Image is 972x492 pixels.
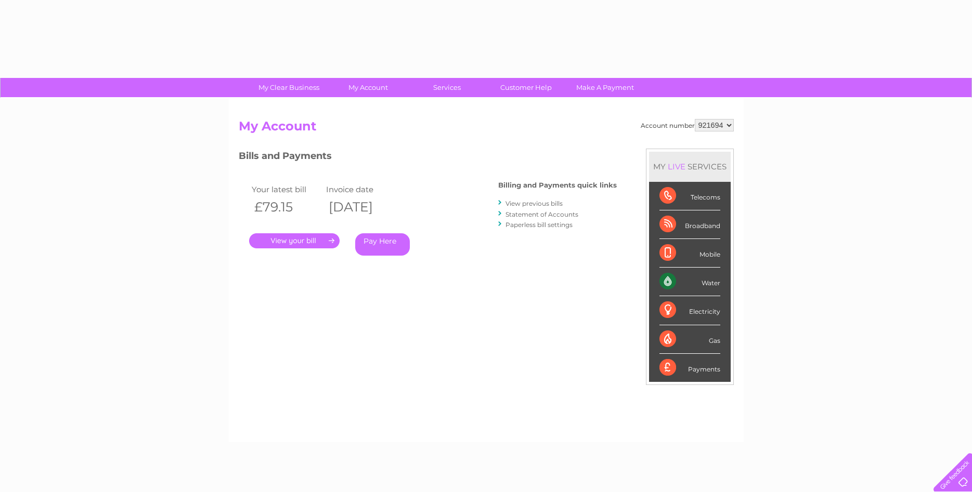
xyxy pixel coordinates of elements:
[659,182,720,210] div: Telecoms
[323,196,398,218] th: [DATE]
[659,210,720,239] div: Broadband
[659,354,720,382] div: Payments
[659,296,720,325] div: Electricity
[249,233,340,248] a: .
[355,233,410,256] a: Pay Here
[506,200,563,207] a: View previous bills
[239,119,734,139] h2: My Account
[246,78,332,97] a: My Clear Business
[641,119,734,131] div: Account number
[249,182,324,196] td: Your latest bill
[498,181,617,189] h4: Billing and Payments quick links
[249,196,324,218] th: £79.15
[659,325,720,354] div: Gas
[659,268,720,296] div: Water
[325,78,411,97] a: My Account
[562,78,648,97] a: Make A Payment
[239,149,617,167] h3: Bills and Payments
[506,210,578,218] a: Statement of Accounts
[323,182,398,196] td: Invoice date
[483,78,569,97] a: Customer Help
[666,162,688,171] div: LIVE
[404,78,490,97] a: Services
[649,152,731,181] div: MY SERVICES
[506,221,573,229] a: Paperless bill settings
[659,239,720,268] div: Mobile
